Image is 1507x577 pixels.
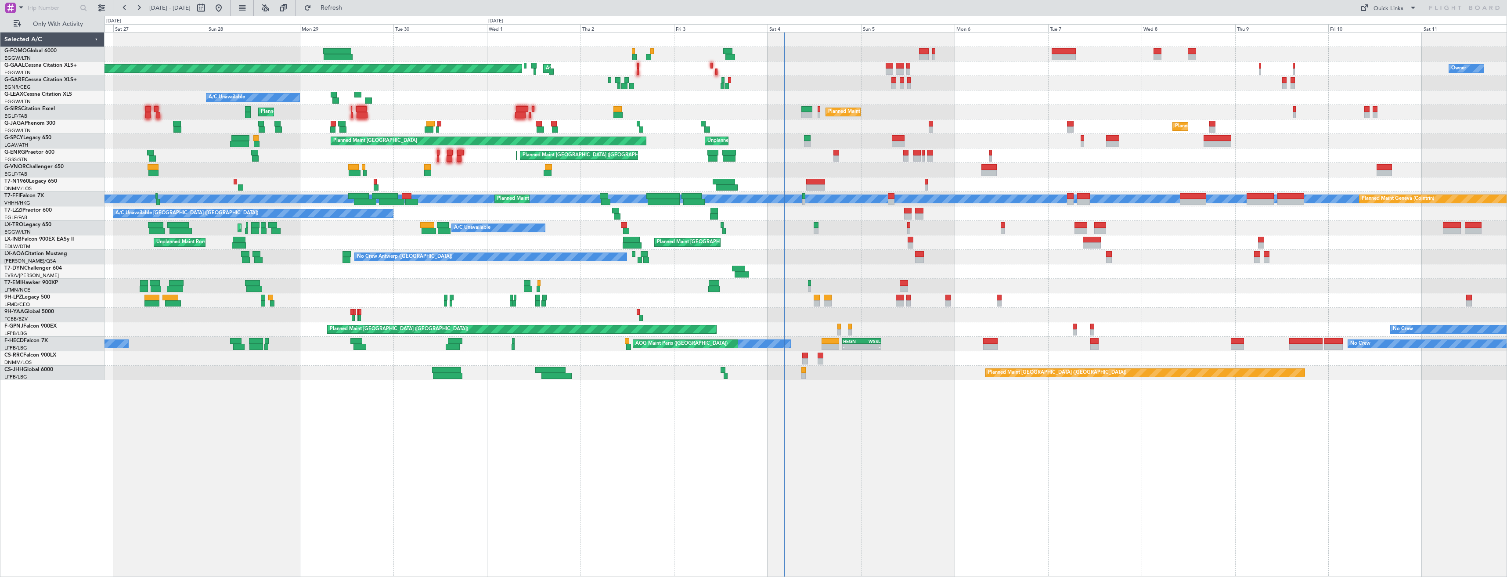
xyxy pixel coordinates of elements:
a: CS-RRCFalcon 900LX [4,353,56,358]
span: G-VNOR [4,164,26,169]
a: CS-JHHGlobal 6000 [4,367,53,372]
span: G-JAGA [4,121,25,126]
a: G-LEAXCessna Citation XLS [4,92,72,97]
a: DNMM/LOS [4,359,32,366]
span: LX-AOA [4,251,25,256]
span: 9H-YAA [4,309,24,314]
a: LFMN/NCE [4,287,30,293]
a: T7-EMIHawker 900XP [4,280,58,285]
div: Sat 27 [113,24,207,32]
span: F-HECD [4,338,24,343]
a: G-SIRSCitation Excel [4,106,55,112]
span: CS-JHH [4,367,23,372]
div: Planned Maint [GEOGRAPHIC_DATA] ([GEOGRAPHIC_DATA]) [1175,120,1313,133]
a: G-SPCYLegacy 650 [4,135,51,141]
span: 9H-LPZ [4,295,22,300]
a: EGLF/FAB [4,113,27,119]
input: Trip Number [27,1,77,14]
div: Mon 29 [300,24,393,32]
div: Quick Links [1374,4,1403,13]
a: 9H-LPZLegacy 500 [4,295,50,300]
div: Planned Maint [GEOGRAPHIC_DATA] [657,236,741,249]
div: Planned Maint Geneva (Cointrin) [1362,192,1434,206]
a: EGSS/STN [4,156,28,163]
div: [DATE] [488,18,503,25]
a: T7-FFIFalcon 7X [4,193,44,198]
a: LFPB/LBG [4,330,27,337]
div: HEGN [843,339,862,344]
span: F-GPNJ [4,324,23,329]
span: G-GAAL [4,63,25,68]
div: Sat 4 [768,24,861,32]
div: - [843,344,862,350]
a: EDLW/DTM [4,243,30,250]
div: Fri 10 [1328,24,1422,32]
span: G-LEAX [4,92,23,97]
div: No Crew [1350,337,1370,350]
span: T7-DYN [4,266,24,271]
a: EGGW/LTN [4,69,31,76]
div: Thu 2 [580,24,674,32]
div: No Crew [1393,323,1413,336]
span: T7-EMI [4,280,22,285]
div: Planned Maint [GEOGRAPHIC_DATA] ([GEOGRAPHIC_DATA]) [261,105,399,119]
span: G-ENRG [4,150,25,155]
div: WSSL [862,339,880,344]
a: T7-N1960Legacy 650 [4,179,57,184]
a: EGNR/CEG [4,84,31,90]
a: G-JAGAPhenom 300 [4,121,55,126]
a: LFMD/CEQ [4,301,30,308]
span: G-SPCY [4,135,23,141]
a: EGGW/LTN [4,127,31,134]
div: Tue 7 [1048,24,1142,32]
span: T7-FFI [4,193,20,198]
a: EGGW/LTN [4,98,31,105]
div: Wed 1 [487,24,580,32]
a: LGAV/ATH [4,142,28,148]
span: G-SIRS [4,106,21,112]
span: Refresh [313,5,350,11]
a: LX-TROLegacy 650 [4,222,51,227]
a: G-FOMOGlobal 6000 [4,48,57,54]
a: EVRA/[PERSON_NAME] [4,272,59,279]
div: AOG Maint Dusseldorf [546,62,597,75]
div: Planned Maint [GEOGRAPHIC_DATA] ([GEOGRAPHIC_DATA]) [497,192,635,206]
div: Owner [1451,62,1466,75]
a: F-GPNJFalcon 900EX [4,324,57,329]
span: LX-TRO [4,222,23,227]
div: Fri 3 [674,24,768,32]
div: No Crew Antwerp ([GEOGRAPHIC_DATA]) [357,250,452,263]
a: F-HECDFalcon 7X [4,338,48,343]
div: [DATE] [106,18,121,25]
a: T7-DYNChallenger 604 [4,266,62,271]
div: Sun 28 [207,24,300,32]
div: Planned Maint [GEOGRAPHIC_DATA] ([GEOGRAPHIC_DATA]) [828,105,966,119]
a: EGLF/FAB [4,171,27,177]
span: G-FOMO [4,48,27,54]
div: Unplanned Maint [GEOGRAPHIC_DATA] [707,134,797,148]
a: G-GAALCessna Citation XLS+ [4,63,77,68]
span: G-GARE [4,77,25,83]
span: LX-INB [4,237,22,242]
a: VHHH/HKG [4,200,30,206]
a: FCBB/BZV [4,316,28,322]
span: Only With Activity [23,21,93,27]
a: [PERSON_NAME]/QSA [4,258,56,264]
div: Tue 30 [393,24,487,32]
div: AOG Maint Paris ([GEOGRAPHIC_DATA]) [635,337,728,350]
a: 9H-YAAGlobal 5000 [4,309,54,314]
a: LX-AOACitation Mustang [4,251,67,256]
div: Sun 5 [861,24,955,32]
a: T7-LZZIPraetor 600 [4,208,52,213]
button: Refresh [300,1,353,15]
a: LX-INBFalcon 900EX EASy II [4,237,74,242]
div: Planned Maint [GEOGRAPHIC_DATA] ([GEOGRAPHIC_DATA]) [330,323,468,336]
div: A/C Unavailable [209,91,245,104]
div: Planned Maint [GEOGRAPHIC_DATA] ([GEOGRAPHIC_DATA]) [988,366,1126,379]
div: Planned Maint [GEOGRAPHIC_DATA] ([GEOGRAPHIC_DATA]) [240,221,379,234]
a: G-ENRGPraetor 600 [4,150,54,155]
div: Thu 9 [1235,24,1329,32]
a: LFPB/LBG [4,374,27,380]
span: T7-LZZI [4,208,22,213]
a: EGGW/LTN [4,229,31,235]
